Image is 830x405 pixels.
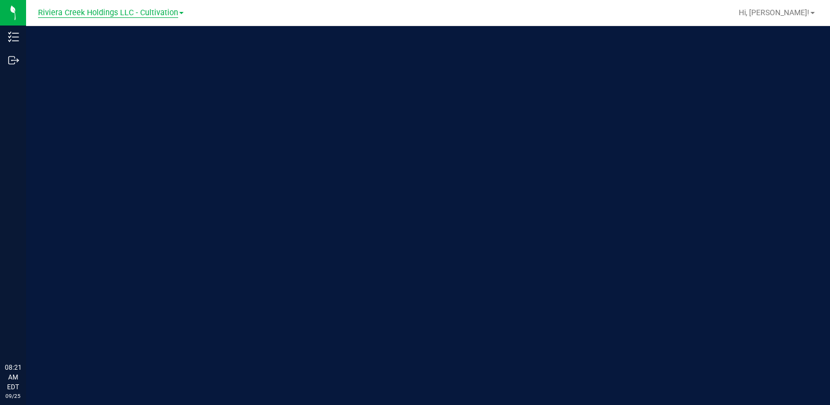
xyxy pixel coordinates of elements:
p: 08:21 AM EDT [5,363,21,392]
span: Hi, [PERSON_NAME]! [739,8,809,17]
span: Riviera Creek Holdings LLC - Cultivation [38,8,178,18]
inline-svg: Outbound [8,55,19,66]
p: 09/25 [5,392,21,400]
inline-svg: Inventory [8,31,19,42]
